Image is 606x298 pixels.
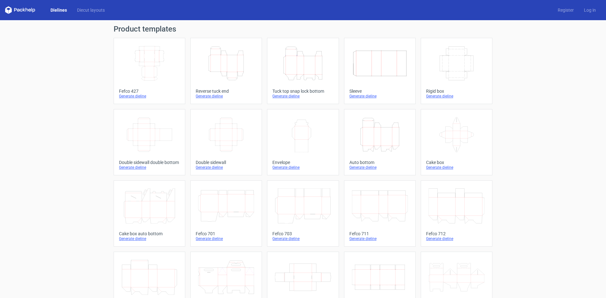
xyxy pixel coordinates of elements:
[349,165,410,170] div: Generate dieline
[45,7,72,13] a: Dielines
[114,109,185,175] a: Double sidewall double bottomGenerate dieline
[421,180,492,247] a: Fefco 712Generate dieline
[579,7,601,13] a: Log in
[72,7,110,13] a: Diecut layouts
[119,236,180,241] div: Generate dieline
[196,231,257,236] div: Fefco 701
[196,89,257,94] div: Reverse tuck end
[344,180,416,247] a: Fefco 711Generate dieline
[272,236,333,241] div: Generate dieline
[196,236,257,241] div: Generate dieline
[114,180,185,247] a: Cake box auto bottomGenerate dieline
[349,160,410,165] div: Auto bottom
[190,109,262,175] a: Double sidewallGenerate dieline
[272,231,333,236] div: Fefco 703
[190,180,262,247] a: Fefco 701Generate dieline
[426,89,487,94] div: Rigid box
[426,160,487,165] div: Cake box
[119,89,180,94] div: Fefco 427
[426,236,487,241] div: Generate dieline
[119,160,180,165] div: Double sidewall double bottom
[272,94,333,99] div: Generate dieline
[190,38,262,104] a: Reverse tuck endGenerate dieline
[119,231,180,236] div: Cake box auto bottom
[349,236,410,241] div: Generate dieline
[426,231,487,236] div: Fefco 712
[267,38,339,104] a: Tuck top snap lock bottomGenerate dieline
[267,109,339,175] a: EnvelopeGenerate dieline
[421,38,492,104] a: Rigid boxGenerate dieline
[349,231,410,236] div: Fefco 711
[196,165,257,170] div: Generate dieline
[349,89,410,94] div: Sleeve
[421,109,492,175] a: Cake boxGenerate dieline
[344,38,416,104] a: SleeveGenerate dieline
[114,25,492,33] h1: Product templates
[272,89,333,94] div: Tuck top snap lock bottom
[272,165,333,170] div: Generate dieline
[344,109,416,175] a: Auto bottomGenerate dieline
[553,7,579,13] a: Register
[267,180,339,247] a: Fefco 703Generate dieline
[426,94,487,99] div: Generate dieline
[196,94,257,99] div: Generate dieline
[272,160,333,165] div: Envelope
[426,165,487,170] div: Generate dieline
[349,94,410,99] div: Generate dieline
[119,94,180,99] div: Generate dieline
[196,160,257,165] div: Double sidewall
[119,165,180,170] div: Generate dieline
[114,38,185,104] a: Fefco 427Generate dieline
